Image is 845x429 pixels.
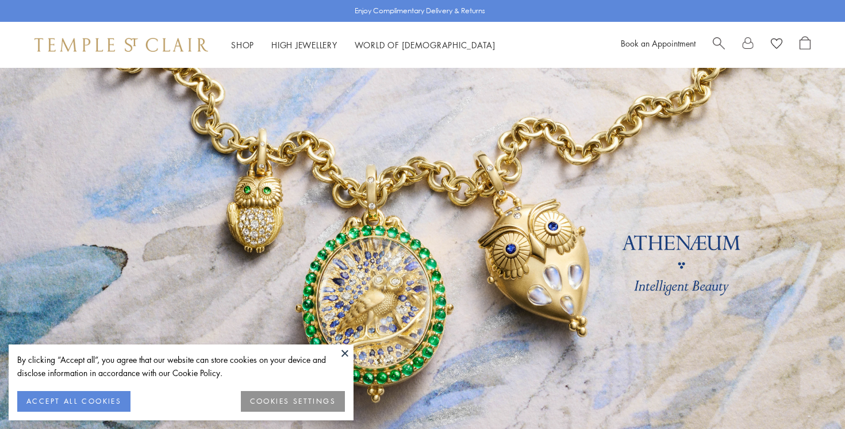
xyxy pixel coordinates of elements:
a: World of [DEMOGRAPHIC_DATA]World of [DEMOGRAPHIC_DATA] [355,39,496,51]
a: High JewelleryHigh Jewellery [271,39,337,51]
nav: Main navigation [231,38,496,52]
button: ACCEPT ALL COOKIES [17,391,130,412]
a: Book an Appointment [621,37,696,49]
p: Enjoy Complimentary Delivery & Returns [355,5,485,17]
button: COOKIES SETTINGS [241,391,345,412]
img: Temple St. Clair [34,38,208,52]
div: By clicking “Accept all”, you agree that our website can store cookies on your device and disclos... [17,353,345,380]
a: Open Shopping Bag [800,36,811,53]
a: View Wishlist [771,36,782,53]
a: ShopShop [231,39,254,51]
a: Search [713,36,725,53]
